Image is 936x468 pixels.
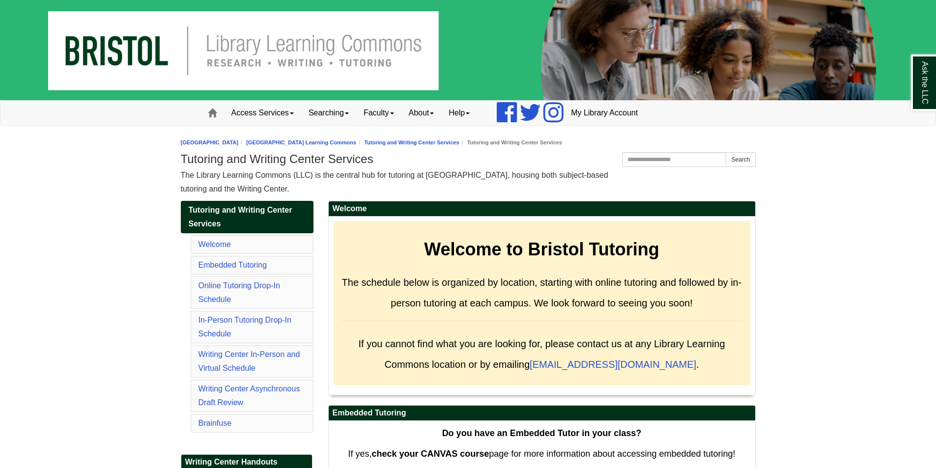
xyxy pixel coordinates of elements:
[329,201,755,217] h2: Welcome
[181,171,608,193] span: The Library Learning Commons (LLC) is the central hub for tutoring at [GEOGRAPHIC_DATA], housing ...
[181,139,239,145] a: [GEOGRAPHIC_DATA]
[224,101,301,125] a: Access Services
[301,101,356,125] a: Searching
[530,359,696,370] a: [EMAIL_ADDRESS][DOMAIN_NAME]
[199,316,291,338] a: In-Person Tutoring Drop-In Schedule
[189,206,292,228] span: Tutoring and Writing Center Services
[401,101,442,125] a: About
[181,152,756,166] h1: Tutoring and Writing Center Services
[726,152,755,167] button: Search
[329,406,755,421] h2: Embedded Tutoring
[199,419,232,427] a: Brainfuse
[181,138,756,147] nav: breadcrumb
[342,277,742,308] span: The schedule below is organized by location, starting with online tutoring and followed by in-per...
[246,139,356,145] a: [GEOGRAPHIC_DATA] Learning Commons
[199,261,267,269] a: Embedded Tutoring
[442,428,642,438] strong: Do you have an Embedded Tutor in your class?
[371,449,489,459] strong: check your CANVAS course
[199,240,231,248] a: Welcome
[348,449,735,459] span: If yes, page for more information about accessing embedded tutoring!
[199,281,280,303] a: Online Tutoring Drop-In Schedule
[441,101,477,125] a: Help
[459,138,562,147] li: Tutoring and Writing Center Services
[564,101,645,125] a: My Library Account
[356,101,401,125] a: Faculty
[199,385,300,407] a: Writing Center Asynchronous Draft Review
[181,201,313,233] a: Tutoring and Writing Center Services
[358,338,725,370] span: If you cannot find what you are looking for, please contact us at any Library Learning Commons lo...
[199,350,300,372] a: Writing Center In-Person and Virtual Schedule
[424,239,659,259] strong: Welcome to Bristol Tutoring
[364,139,459,145] a: Tutoring and Writing Center Services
